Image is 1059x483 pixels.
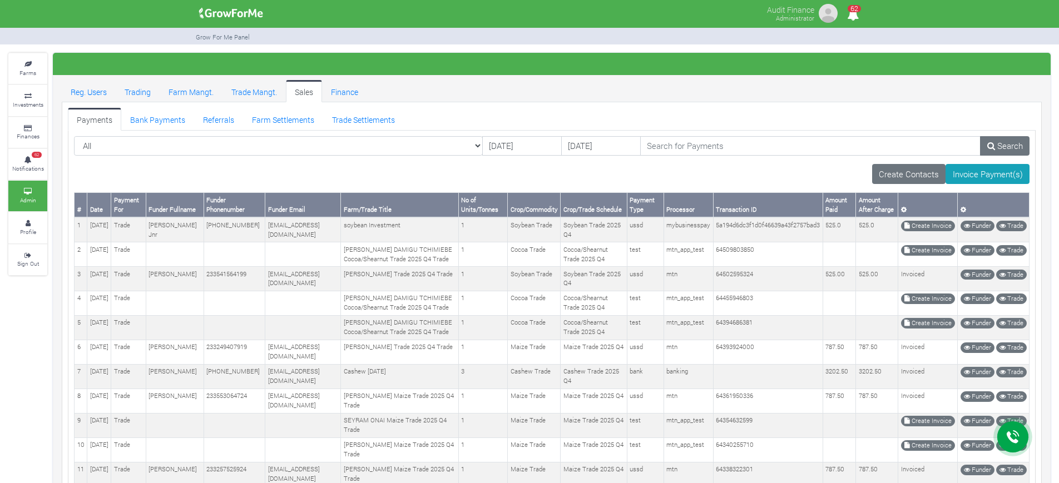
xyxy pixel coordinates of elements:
[8,181,47,211] a: Admin
[75,364,87,389] td: 7
[323,108,404,130] a: Trade Settlements
[194,108,243,130] a: Referrals
[458,291,507,315] td: 1
[508,267,561,291] td: Soybean Trade
[111,413,146,437] td: Trade
[341,413,459,437] td: SEYRAM ONAI Maize Trade 2025 Q4 Trade
[713,291,823,315] td: 64455946803
[561,217,627,242] td: Soybean Trade 2025 Q4
[458,267,507,291] td: 1
[898,389,958,413] td: Invoiced
[87,340,111,364] td: [DATE]
[341,364,459,389] td: Cashew [DATE]
[713,315,823,340] td: 64394686381
[8,85,47,116] a: Investments
[87,364,111,389] td: [DATE]
[664,437,713,462] td: mtn_app_test
[8,212,47,243] a: Profile
[561,340,627,364] td: Maize Trade 2025 Q4
[87,267,111,291] td: [DATE]
[204,364,265,389] td: [PHONE_NUMBER]
[508,413,561,437] td: Maize Trade
[195,2,267,24] img: growforme image
[898,267,958,291] td: Invoiced
[901,221,955,231] a: Create Invoice
[996,367,1027,377] a: Trade
[946,164,1030,184] a: Invoice Payment(s)
[713,242,823,267] td: 64509803850
[996,245,1027,256] a: Trade
[640,136,981,156] input: Search for Payments
[664,413,713,437] td: mtn_app_test
[341,315,459,340] td: [PERSON_NAME] DAMIGU TCHIMIEBE Cocoa/Shearnut Trade 2025 Q4 Trade
[12,165,44,172] small: Notifications
[146,267,204,291] td: [PERSON_NAME]
[713,340,823,364] td: 64393924000
[116,80,160,102] a: Trading
[627,389,664,413] td: ussd
[627,193,664,217] th: Payment Type
[508,193,561,217] th: Crop/Commodity
[664,217,713,242] td: mybusinesspay
[627,340,664,364] td: ussd
[32,152,42,158] span: 62
[204,217,265,242] td: [PHONE_NUMBER]
[68,108,121,130] a: Payments
[111,340,146,364] td: Trade
[713,413,823,437] td: 64354632599
[265,217,341,242] td: [EMAIL_ADDRESS][DOMAIN_NAME]
[75,242,87,267] td: 2
[265,267,341,291] td: [EMAIL_ADDRESS][DOMAIN_NAME]
[898,340,958,364] td: Invoiced
[87,315,111,340] td: [DATE]
[996,270,1027,280] a: Trade
[458,193,507,217] th: No of Units/Tonnes
[823,267,856,291] td: 525.00
[713,193,823,217] th: Transaction ID
[901,245,955,256] a: Create Invoice
[111,315,146,340] td: Trade
[961,391,994,402] a: Funder
[664,193,713,217] th: Processor
[848,5,861,12] span: 62
[996,293,1027,304] a: Trade
[627,217,664,242] td: ussd
[713,217,823,242] td: 5a194d6dc3f1d0f46639a43f2757bad3
[87,291,111,315] td: [DATE]
[961,367,994,377] a: Funder
[713,389,823,413] td: 64361950336
[561,315,627,340] td: Cocoa/Shearnut Trade 2025 Q4
[856,267,898,291] td: 525.00
[75,413,87,437] td: 9
[901,318,955,328] a: Create Invoice
[265,340,341,364] td: [EMAIL_ADDRESS][DOMAIN_NAME]
[856,389,898,413] td: 787.50
[8,117,47,148] a: Finances
[146,193,204,217] th: Funder Fullname
[561,242,627,267] td: Cocoa/Shearnut Trade 2025 Q4
[19,69,36,77] small: Farms
[823,389,856,413] td: 787.50
[508,437,561,462] td: Maize Trade
[341,217,459,242] td: soybean Investment
[856,217,898,242] td: 525.0
[75,193,87,217] th: #
[823,364,856,389] td: 3202.50
[996,221,1027,231] a: Trade
[508,364,561,389] td: Cashew Trade
[222,80,286,102] a: Trade Mangt.
[341,193,459,217] th: Farm/Trade Title
[823,340,856,364] td: 787.50
[776,14,814,22] small: Administrator
[627,437,664,462] td: test
[75,437,87,462] td: 10
[664,315,713,340] td: mtn_app_test
[561,267,627,291] td: Soybean Trade 2025 Q4
[196,33,250,41] small: Grow For Me Panel
[111,364,146,389] td: Trade
[458,242,507,267] td: 1
[87,217,111,242] td: [DATE]
[75,315,87,340] td: 5
[243,108,323,130] a: Farm Settlements
[17,260,39,267] small: Sign Out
